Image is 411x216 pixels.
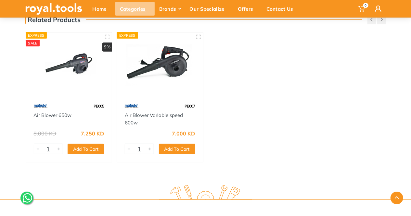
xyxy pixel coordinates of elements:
[34,100,47,112] img: 59.webp
[34,131,57,136] div: 8.000 KD
[125,112,183,126] a: Air Blower Variable speed 600w
[115,2,155,16] div: Categories
[262,2,302,16] div: Contact Us
[123,38,197,94] img: Royal Tools - Air Blower Variable speed 600w
[185,104,195,108] span: PB007
[125,100,138,112] img: 59.webp
[117,32,138,39] div: Express
[26,40,40,46] div: SALE
[88,2,115,16] div: Home
[25,16,81,24] h3: Related Products
[68,144,104,154] button: Add To Cart
[25,3,82,15] img: royal.tools Logo
[81,131,104,136] div: 7.250 KD
[363,3,368,8] span: 0
[26,32,47,39] div: Express
[159,185,252,203] img: royal.tools Logo
[159,144,195,154] button: Add To Cart
[233,2,262,16] div: Offers
[94,104,104,108] span: PB005
[32,38,106,94] img: Royal Tools - Air Blower 650w
[155,2,185,16] div: Brands
[102,43,112,52] div: 9%
[172,131,195,136] div: 7.000 KD
[34,112,72,118] a: Air Blower 650w
[185,2,233,16] div: Our Specialize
